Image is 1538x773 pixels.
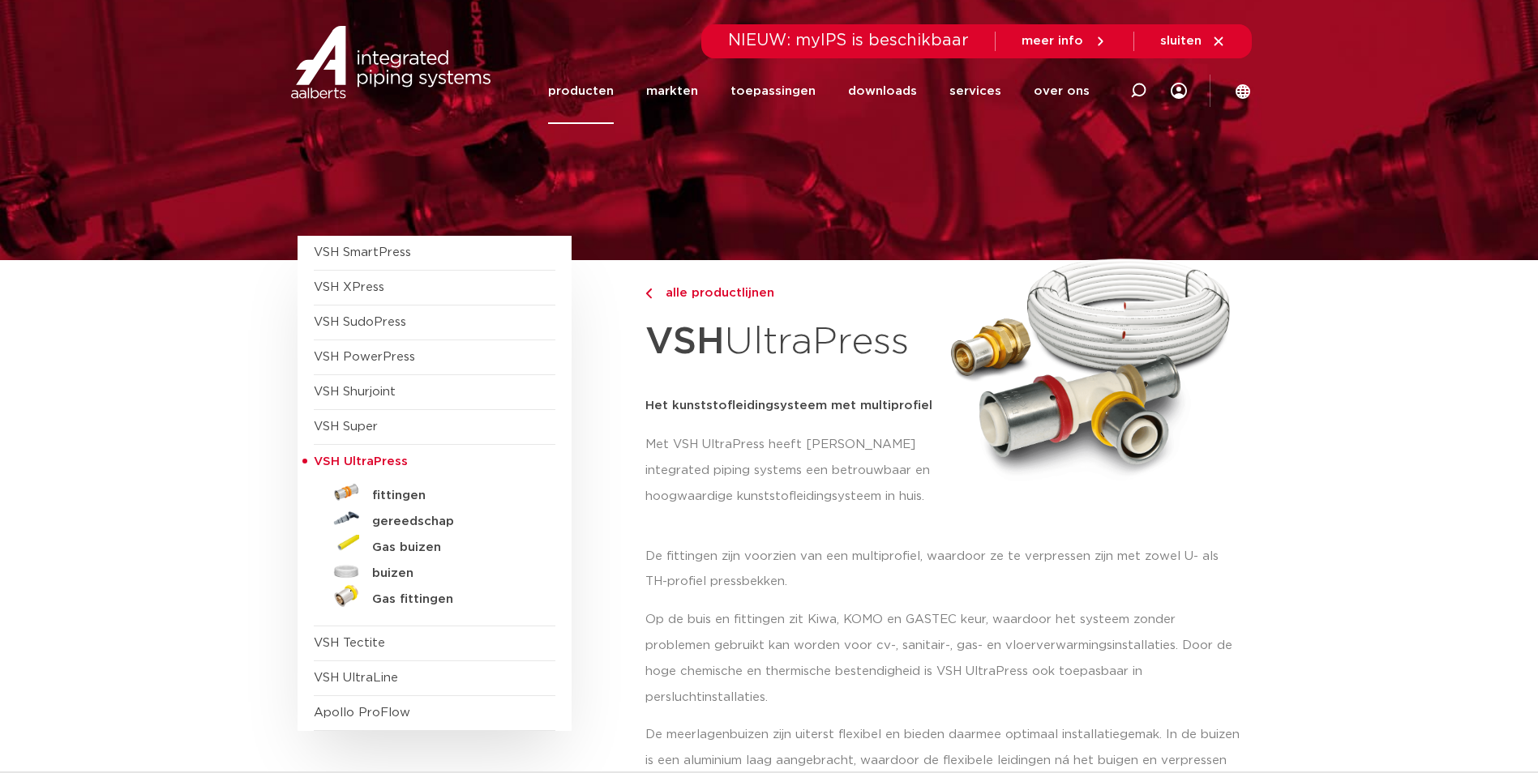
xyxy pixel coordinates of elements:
[372,489,533,503] h5: fittingen
[314,506,555,532] a: gereedschap
[314,480,555,506] a: fittingen
[372,592,533,607] h5: Gas fittingen
[314,583,555,609] a: Gas fittingen
[645,432,939,510] p: Met VSH UltraPress heeft [PERSON_NAME] integrated piping systems een betrouwbaar en hoogwaardige ...
[645,544,1241,596] p: De fittingen zijn voorzien van een multiprofiel, waardoor ze te verpressen zijn met zowel U- als ...
[645,607,1241,711] p: Op de buis en fittingen zit Kiwa, KOMO en GASTEC keur, waardoor het systeem zonder problemen gebr...
[314,246,411,258] a: VSH SmartPress
[314,281,384,293] a: VSH XPress
[645,288,652,299] img: chevron-right.svg
[949,58,1001,124] a: services
[1022,34,1107,49] a: meer info
[314,672,398,684] a: VSH UltraLine
[548,58,1090,124] nav: Menu
[1034,58,1090,124] a: over ons
[645,323,725,361] strong: VSH
[728,32,969,49] span: NIEUW: myIPS is beschikbaar
[548,58,614,124] a: producten
[372,566,533,581] h5: buizen
[1160,35,1202,47] span: sluiten
[314,557,555,583] a: buizen
[730,58,816,124] a: toepassingen
[1171,58,1187,124] div: my IPS
[314,532,555,557] a: Gas buizen
[314,637,385,649] a: VSH Tectite
[314,386,396,398] a: VSH Shurjoint
[1160,34,1226,49] a: sluiten
[314,455,408,468] span: VSH UltraPress
[372,515,533,529] h5: gereedschap
[314,351,415,363] a: VSH PowerPress
[314,707,410,719] a: Apollo ProFlow
[372,540,533,555] h5: Gas buizen
[656,287,774,299] span: alle productlijnen
[645,393,939,419] h5: Het kunststofleidingsysteem met multiprofiel
[645,311,939,374] h1: UltraPress
[1022,35,1083,47] span: meer info
[645,284,939,303] a: alle productlijnen
[646,58,698,124] a: markten
[848,58,917,124] a: downloads
[314,316,406,328] a: VSH SudoPress
[314,421,378,433] a: VSH Super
